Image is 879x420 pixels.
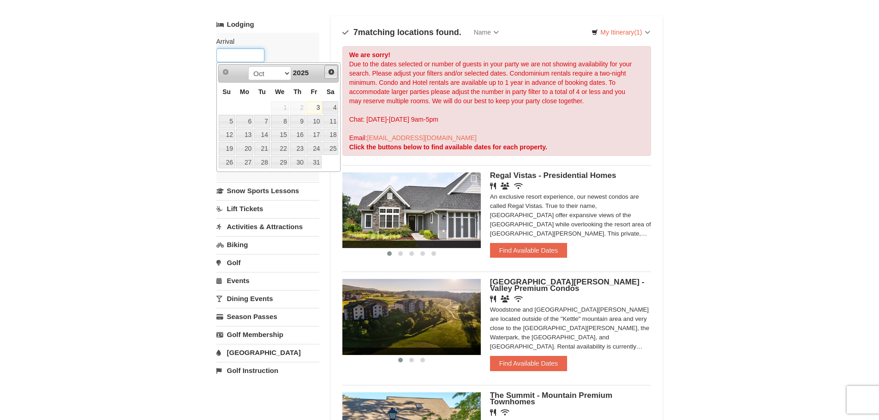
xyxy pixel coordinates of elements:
[216,182,319,199] a: Snow Sports Lessons
[323,101,338,114] a: 4
[216,236,319,253] a: Biking
[220,65,233,78] a: Prev
[290,115,305,128] a: 9
[490,192,652,238] div: An exclusive resort experience, our newest condos are called Regal Vistas. True to their name, [G...
[323,129,338,142] a: 18
[216,16,319,33] a: Lodging
[216,218,319,235] a: Activities & Attractions
[254,156,270,169] a: 28
[293,88,301,95] span: Thursday
[514,183,523,189] i: Wireless Internet (free)
[514,296,523,302] i: Wireless Internet (free)
[490,296,496,302] i: Restaurant
[501,183,509,189] i: Banquet Facilities
[290,101,305,114] span: 2
[501,409,509,416] i: Wireless Internet (free)
[216,344,319,361] a: [GEOGRAPHIC_DATA]
[216,272,319,289] a: Events
[216,254,319,271] a: Golf
[254,129,270,142] a: 14
[324,65,338,79] a: Next
[216,326,319,343] a: Golf Membership
[258,88,266,95] span: Tuesday
[349,143,547,151] strong: Click the buttons below to find available dates for each property.
[501,296,509,302] i: Banquet Facilities
[219,156,235,169] a: 26
[327,88,335,95] span: Saturday
[634,29,642,36] span: (1)
[342,28,461,37] h4: matching locations found.
[216,200,319,217] a: Lift Tickets
[216,308,319,325] a: Season Passes
[490,305,652,351] div: Woodstone and [GEOGRAPHIC_DATA][PERSON_NAME] are located outside of the "Kettle" mountain area an...
[490,278,645,293] span: [GEOGRAPHIC_DATA][PERSON_NAME] - Valley Premium Condos
[271,129,289,142] a: 15
[236,129,253,142] a: 13
[219,129,235,142] a: 12
[271,156,289,169] a: 29
[342,46,652,156] div: Due to the dates selected or number of guests in your party we are not showing availability for y...
[236,115,253,128] a: 6
[219,142,235,155] a: 19
[490,409,496,416] i: Restaurant
[290,129,305,142] a: 16
[254,115,270,128] a: 7
[490,171,616,180] span: Regal Vistas - Presidential Homes
[271,101,289,114] span: 1
[216,362,319,379] a: Golf Instruction
[306,101,322,114] a: 3
[306,156,322,169] a: 31
[490,391,612,406] span: The Summit - Mountain Premium Townhomes
[490,356,567,371] button: Find Available Dates
[328,68,335,76] span: Next
[490,183,496,189] i: Restaurant
[311,88,317,95] span: Friday
[586,25,656,39] a: My Itinerary(1)
[306,142,322,155] a: 24
[275,88,285,95] span: Wednesday
[290,156,305,169] a: 30
[467,23,506,41] a: Name
[349,51,390,59] strong: We are sorry!
[216,290,319,307] a: Dining Events
[271,142,289,155] a: 22
[236,142,253,155] a: 20
[367,134,477,142] a: [EMAIL_ADDRESS][DOMAIN_NAME]
[222,68,229,76] span: Prev
[306,115,322,128] a: 10
[306,129,322,142] a: 17
[254,142,270,155] a: 21
[290,142,305,155] a: 23
[293,69,309,77] span: 2025
[222,88,231,95] span: Sunday
[240,88,249,95] span: Monday
[490,243,567,258] button: Find Available Dates
[236,156,253,169] a: 27
[353,28,358,37] span: 7
[271,115,289,128] a: 8
[323,142,338,155] a: 25
[219,115,235,128] a: 5
[216,37,312,46] label: Arrival
[323,115,338,128] a: 11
